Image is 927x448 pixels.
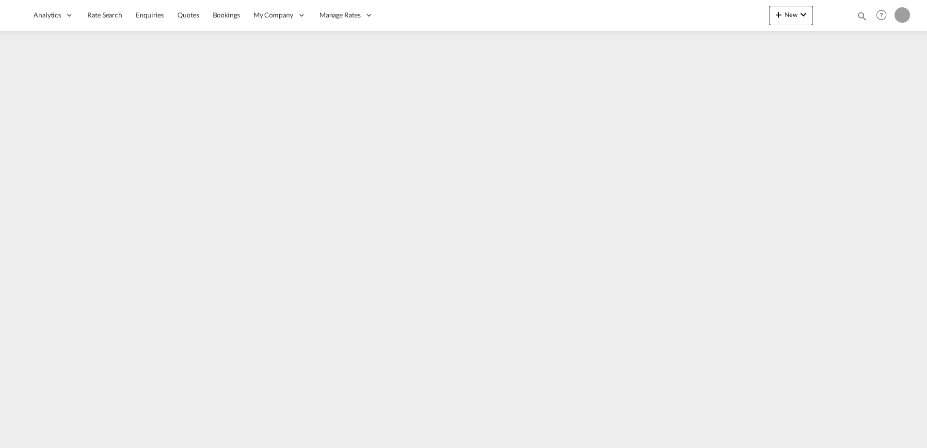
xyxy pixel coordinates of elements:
[320,10,361,20] span: Manage Rates
[254,10,293,20] span: My Company
[33,10,61,20] span: Analytics
[177,11,199,19] span: Quotes
[769,6,813,25] button: icon-plus 400-fgNewicon-chevron-down
[136,11,164,19] span: Enquiries
[873,7,890,23] span: Help
[213,11,240,19] span: Bookings
[773,11,809,18] span: New
[873,7,895,24] div: Help
[857,11,867,21] md-icon: icon-magnify
[798,9,809,20] md-icon: icon-chevron-down
[773,9,784,20] md-icon: icon-plus 400-fg
[857,11,867,25] div: icon-magnify
[87,11,122,19] span: Rate Search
